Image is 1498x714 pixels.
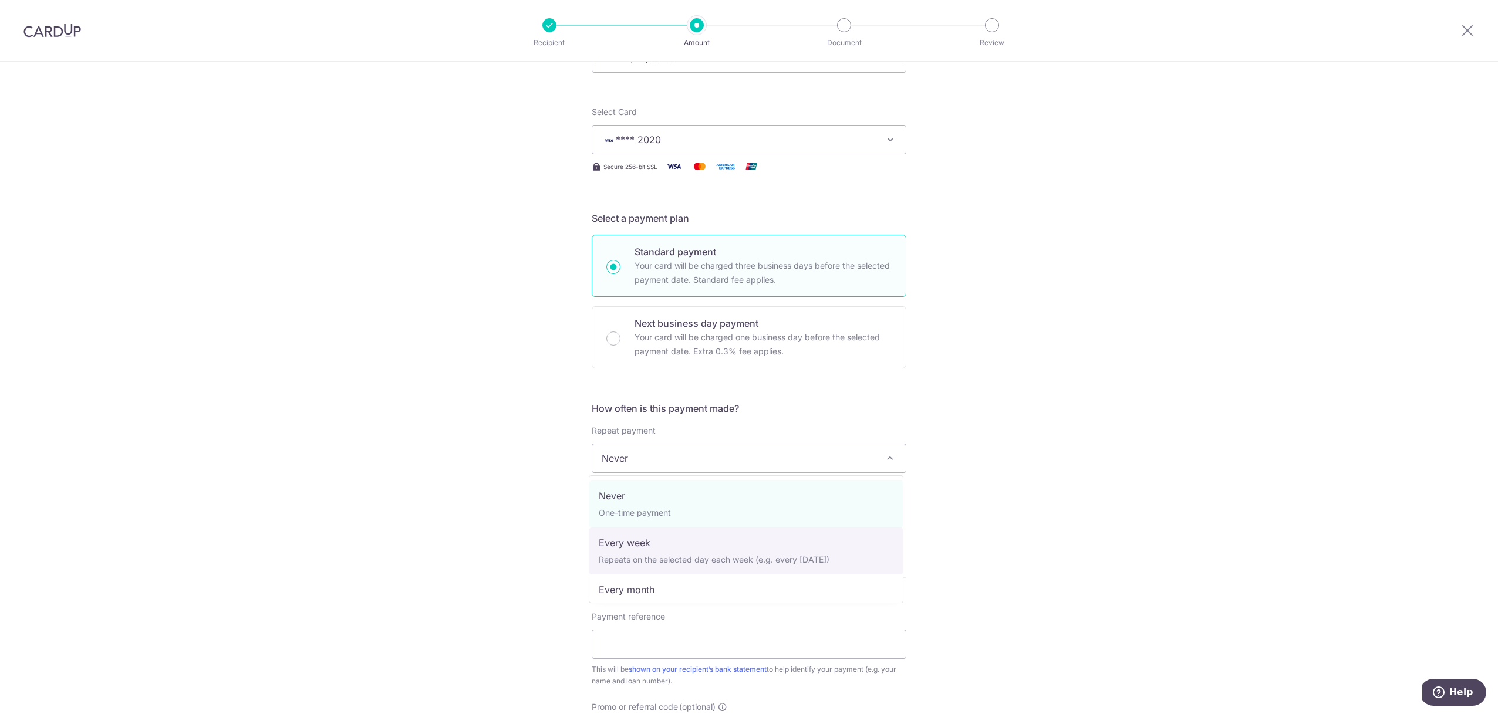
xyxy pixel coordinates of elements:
[1422,679,1486,708] iframe: Opens a widget where you can find more information
[629,665,767,674] a: shown on your recipient’s bank statement
[603,162,657,171] span: Secure 256-bit SSL
[679,701,716,713] span: (optional)
[740,159,763,174] img: Union Pay
[688,159,711,174] img: Mastercard
[653,37,740,49] p: Amount
[635,259,892,287] p: Your card will be charged three business days before the selected payment date. Standard fee appl...
[635,330,892,358] p: Your card will be charged one business day before the selected payment date. Extra 0.3% fee applies.
[602,136,616,144] img: VISA
[592,425,656,436] label: Repeat payment
[592,401,906,415] h5: How often is this payment made?
[592,664,906,687] div: This will be to help identify your payment (e.g. your name and loan number).
[592,701,678,713] span: Promo or referral code
[592,444,906,472] span: Never
[592,211,906,225] h5: Select a payment plan
[714,159,737,174] img: American Express
[662,159,686,174] img: Visa
[599,489,893,503] p: Never
[592,107,637,117] span: translation missing: en.payables.payment_networks.credit_card.summary.labels.select_card
[599,554,829,564] small: Repeats on the selected day each week (e.g. every [DATE])
[635,245,892,259] p: Standard payment
[801,37,888,49] p: Document
[599,583,893,597] p: Every month
[23,23,81,38] img: CardUp
[506,37,593,49] p: Recipient
[592,444,906,473] span: Never
[599,536,893,550] p: Every week
[599,507,671,517] small: One-time payment
[592,611,665,622] span: Payment reference
[949,37,1035,49] p: Review
[635,316,892,330] p: Next business day payment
